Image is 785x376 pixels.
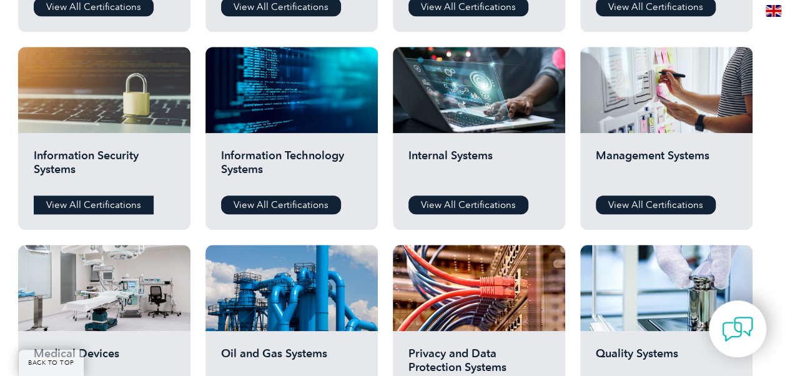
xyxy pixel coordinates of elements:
img: contact-chat.png [722,314,753,345]
a: View All Certifications [408,195,528,214]
img: en [766,5,781,17]
h2: Information Technology Systems [221,149,362,186]
h2: Information Security Systems [34,149,175,186]
a: BACK TO TOP [19,350,84,376]
a: View All Certifications [596,195,716,214]
h2: Internal Systems [408,149,550,186]
a: View All Certifications [34,195,154,214]
h2: Management Systems [596,149,737,186]
a: View All Certifications [221,195,341,214]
